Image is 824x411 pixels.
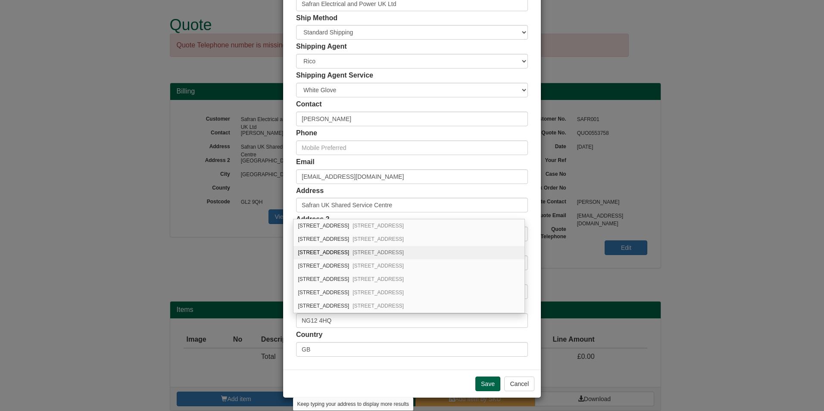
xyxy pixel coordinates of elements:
input: Mobile Preferred [296,140,528,155]
span: [STREET_ADDRESS] [353,276,404,282]
span: [STREET_ADDRESS] [353,263,404,269]
label: Contact [296,100,322,109]
div: Keep typing your address to display more results [293,398,413,411]
label: Phone [296,128,317,138]
span: [STREET_ADDRESS] [353,236,404,242]
span: [STREET_ADDRESS] [353,223,404,229]
label: Email [296,157,315,167]
div: 3 Glastonbury Close [293,246,524,259]
label: Country [296,330,322,340]
label: Ship Method [296,13,337,23]
div: 2 Glastonbury Close [293,233,524,246]
label: Shipping Agent Service [296,71,373,81]
input: Save [475,377,500,391]
div: 6 Glastonbury Close [293,286,524,299]
div: 5 Glastonbury Close [293,273,524,286]
label: Address 2 [296,215,329,224]
button: Cancel [504,377,534,391]
span: [STREET_ADDRESS] [353,290,404,296]
div: 7 Glastonbury Close [293,299,524,313]
span: [STREET_ADDRESS] [353,249,404,255]
div: 1 Glastonbury Close [293,219,524,233]
label: Address [296,186,324,196]
span: [STREET_ADDRESS] [353,303,404,309]
div: 4 Glastonbury Close [293,259,524,273]
label: Shipping Agent [296,42,347,52]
